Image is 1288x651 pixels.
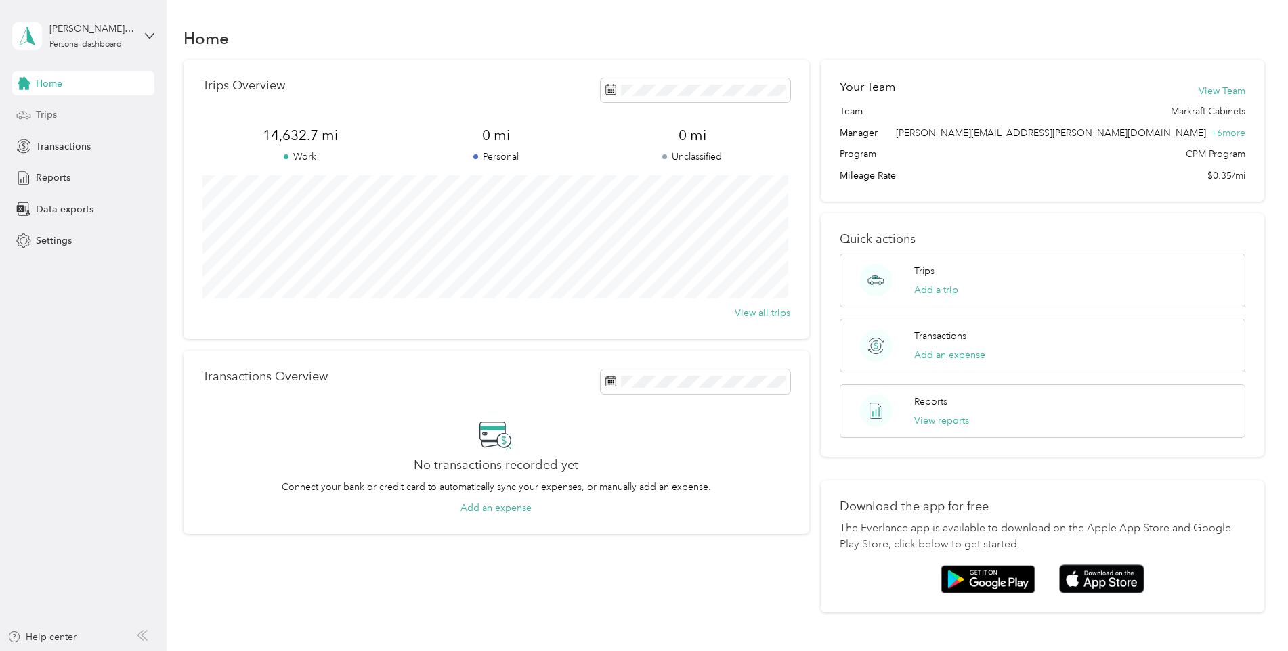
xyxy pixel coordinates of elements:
p: Quick actions [840,232,1245,246]
p: The Everlance app is available to download on the Apple App Store and Google Play Store, click be... [840,520,1245,553]
p: Work [202,150,398,164]
button: Add a trip [914,283,958,297]
p: Trips [914,264,935,278]
span: 0 mi [595,126,790,145]
span: Markraft Cabinets [1171,104,1245,118]
img: Google play [941,565,1035,593]
p: Download the app for free [840,499,1245,514]
span: Team [840,104,863,118]
span: $0.35/mi [1207,169,1245,183]
span: Home [36,76,62,91]
span: Transactions [36,139,91,154]
p: Personal [398,150,594,164]
button: View Team [1199,84,1245,98]
span: [PERSON_NAME][EMAIL_ADDRESS][PERSON_NAME][DOMAIN_NAME] [896,127,1206,139]
span: Data exports [36,202,93,217]
iframe: Everlance-gr Chat Button Frame [1212,575,1288,651]
span: + 6 more [1211,127,1245,139]
span: Mileage Rate [840,169,896,183]
span: Program [840,147,876,161]
button: View reports [914,413,969,428]
img: App store [1059,564,1144,593]
span: Reports [36,171,70,185]
h1: Home [184,31,229,45]
div: Personal dashboard [49,41,122,49]
span: 0 mi [398,126,594,145]
span: 14,632.7 mi [202,126,398,145]
h2: Your Team [840,78,895,95]
button: Add an expense [914,348,985,362]
p: Transactions Overview [202,369,328,384]
button: Add an expense [460,501,532,515]
span: Trips [36,108,57,122]
span: CPM Program [1186,147,1245,161]
p: Trips Overview [202,78,285,93]
span: Manager [840,126,878,140]
div: [PERSON_NAME][EMAIL_ADDRESS][PERSON_NAME][DOMAIN_NAME] [49,22,134,36]
p: Reports [914,395,947,409]
p: Transactions [914,329,966,343]
p: Connect your bank or credit card to automatically sync your expenses, or manually add an expense. [282,480,711,494]
h2: No transactions recorded yet [414,458,578,472]
button: View all trips [735,306,790,320]
p: Unclassified [595,150,790,164]
button: Help center [7,630,77,644]
span: Settings [36,233,72,248]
